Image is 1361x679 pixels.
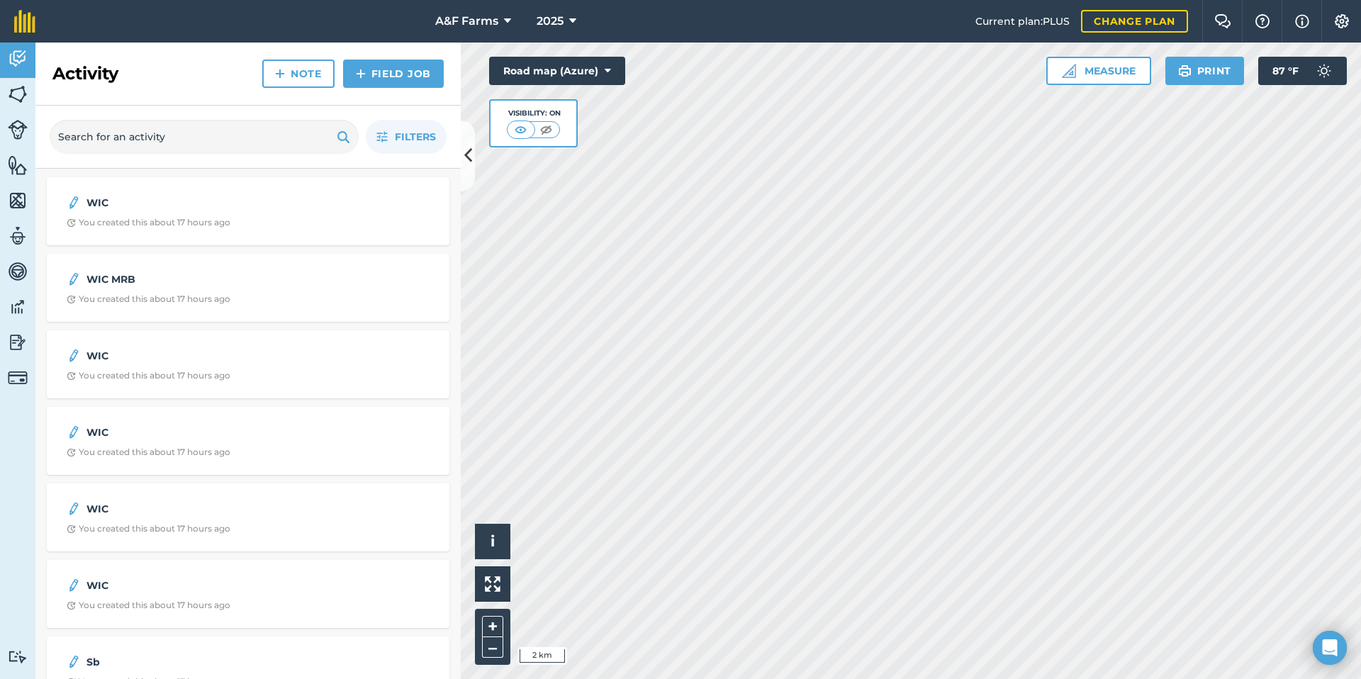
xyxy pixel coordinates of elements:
img: svg+xml;base64,PD94bWwgdmVyc2lvbj0iMS4wIiBlbmNvZGluZz0idXRmLTgiPz4KPCEtLSBHZW5lcmF0b3I6IEFkb2JlIE... [67,577,81,594]
img: svg+xml;base64,PD94bWwgdmVyc2lvbj0iMS4wIiBlbmNvZGluZz0idXRmLTgiPz4KPCEtLSBHZW5lcmF0b3I6IEFkb2JlIE... [8,48,28,69]
strong: Sb [86,654,311,670]
img: Clock with arrow pointing clockwise [67,295,76,304]
input: Search for an activity [50,120,359,154]
img: fieldmargin Logo [14,10,35,33]
div: You created this about 17 hours ago [67,370,230,381]
button: i [475,524,510,559]
img: svg+xml;base64,PD94bWwgdmVyc2lvbj0iMS4wIiBlbmNvZGluZz0idXRmLTgiPz4KPCEtLSBHZW5lcmF0b3I6IEFkb2JlIE... [67,271,81,288]
img: svg+xml;base64,PD94bWwgdmVyc2lvbj0iMS4wIiBlbmNvZGluZz0idXRmLTgiPz4KPCEtLSBHZW5lcmF0b3I6IEFkb2JlIE... [8,120,28,140]
a: Note [262,60,335,88]
img: svg+xml;base64,PHN2ZyB4bWxucz0iaHR0cDovL3d3dy53My5vcmcvMjAwMC9zdmciIHdpZHRoPSIxNCIgaGVpZ2h0PSIyNC... [356,65,366,82]
a: WICClock with arrow pointing clockwiseYou created this about 17 hours ago [55,339,441,390]
img: Clock with arrow pointing clockwise [67,371,76,381]
span: 87 ° F [1272,57,1299,85]
img: svg+xml;base64,PHN2ZyB4bWxucz0iaHR0cDovL3d3dy53My5vcmcvMjAwMC9zdmciIHdpZHRoPSI1NiIgaGVpZ2h0PSI2MC... [8,84,28,105]
img: Clock with arrow pointing clockwise [67,601,76,610]
a: WICClock with arrow pointing clockwiseYou created this about 17 hours ago [55,568,441,619]
button: Filters [366,120,447,154]
img: svg+xml;base64,PD94bWwgdmVyc2lvbj0iMS4wIiBlbmNvZGluZz0idXRmLTgiPz4KPCEtLSBHZW5lcmF0b3I6IEFkb2JlIE... [67,194,81,211]
img: svg+xml;base64,PHN2ZyB4bWxucz0iaHR0cDovL3d3dy53My5vcmcvMjAwMC9zdmciIHdpZHRoPSI1MCIgaGVpZ2h0PSI0MC... [537,123,555,137]
div: You created this about 17 hours ago [67,523,230,534]
div: You created this about 17 hours ago [67,293,230,305]
a: WIC MRBClock with arrow pointing clockwiseYou created this about 17 hours ago [55,262,441,313]
img: Clock with arrow pointing clockwise [67,524,76,534]
img: Four arrows, one pointing top left, one top right, one bottom right and the last bottom left [485,576,500,592]
img: svg+xml;base64,PD94bWwgdmVyc2lvbj0iMS4wIiBlbmNvZGluZz0idXRmLTgiPz4KPCEtLSBHZW5lcmF0b3I6IEFkb2JlIE... [8,225,28,247]
img: Ruler icon [1062,64,1076,78]
span: i [491,532,495,550]
button: Road map (Azure) [489,57,625,85]
img: svg+xml;base64,PD94bWwgdmVyc2lvbj0iMS4wIiBlbmNvZGluZz0idXRmLTgiPz4KPCEtLSBHZW5lcmF0b3I6IEFkb2JlIE... [8,650,28,663]
a: WICClock with arrow pointing clockwiseYou created this about 17 hours ago [55,186,441,237]
h2: Activity [52,62,118,85]
img: svg+xml;base64,PD94bWwgdmVyc2lvbj0iMS4wIiBlbmNvZGluZz0idXRmLTgiPz4KPCEtLSBHZW5lcmF0b3I6IEFkb2JlIE... [67,500,81,517]
img: svg+xml;base64,PHN2ZyB4bWxucz0iaHR0cDovL3d3dy53My5vcmcvMjAwMC9zdmciIHdpZHRoPSI1NiIgaGVpZ2h0PSI2MC... [8,190,28,211]
img: A question mark icon [1254,14,1271,28]
div: Visibility: On [507,108,561,119]
img: svg+xml;base64,PD94bWwgdmVyc2lvbj0iMS4wIiBlbmNvZGluZz0idXRmLTgiPz4KPCEtLSBHZW5lcmF0b3I6IEFkb2JlIE... [8,261,28,282]
img: svg+xml;base64,PD94bWwgdmVyc2lvbj0iMS4wIiBlbmNvZGluZz0idXRmLTgiPz4KPCEtLSBHZW5lcmF0b3I6IEFkb2JlIE... [8,296,28,318]
img: svg+xml;base64,PD94bWwgdmVyc2lvbj0iMS4wIiBlbmNvZGluZz0idXRmLTgiPz4KPCEtLSBHZW5lcmF0b3I6IEFkb2JlIE... [8,368,28,388]
a: Change plan [1081,10,1188,33]
button: – [482,637,503,658]
button: Measure [1046,57,1151,85]
div: You created this about 17 hours ago [67,600,230,611]
img: svg+xml;base64,PD94bWwgdmVyc2lvbj0iMS4wIiBlbmNvZGluZz0idXRmLTgiPz4KPCEtLSBHZW5lcmF0b3I6IEFkb2JlIE... [67,424,81,441]
img: svg+xml;base64,PD94bWwgdmVyc2lvbj0iMS4wIiBlbmNvZGluZz0idXRmLTgiPz4KPCEtLSBHZW5lcmF0b3I6IEFkb2JlIE... [1310,57,1338,85]
strong: WIC [86,425,311,440]
strong: WIC [86,501,311,517]
img: svg+xml;base64,PD94bWwgdmVyc2lvbj0iMS4wIiBlbmNvZGluZz0idXRmLTgiPz4KPCEtLSBHZW5lcmF0b3I6IEFkb2JlIE... [67,653,81,670]
button: Print [1165,57,1245,85]
img: svg+xml;base64,PHN2ZyB4bWxucz0iaHR0cDovL3d3dy53My5vcmcvMjAwMC9zdmciIHdpZHRoPSIxOSIgaGVpZ2h0PSIyNC... [1178,62,1192,79]
a: WICClock with arrow pointing clockwiseYou created this about 17 hours ago [55,492,441,543]
img: svg+xml;base64,PHN2ZyB4bWxucz0iaHR0cDovL3d3dy53My5vcmcvMjAwMC9zdmciIHdpZHRoPSI1NiIgaGVpZ2h0PSI2MC... [8,155,28,176]
strong: WIC [86,578,311,593]
img: A cog icon [1333,14,1350,28]
span: Filters [395,129,436,145]
img: svg+xml;base64,PHN2ZyB4bWxucz0iaHR0cDovL3d3dy53My5vcmcvMjAwMC9zdmciIHdpZHRoPSIxOSIgaGVpZ2h0PSIyNC... [337,128,350,145]
img: svg+xml;base64,PD94bWwgdmVyc2lvbj0iMS4wIiBlbmNvZGluZz0idXRmLTgiPz4KPCEtLSBHZW5lcmF0b3I6IEFkb2JlIE... [8,332,28,353]
a: Field Job [343,60,444,88]
button: + [482,616,503,637]
img: svg+xml;base64,PHN2ZyB4bWxucz0iaHR0cDovL3d3dy53My5vcmcvMjAwMC9zdmciIHdpZHRoPSIxNCIgaGVpZ2h0PSIyNC... [275,65,285,82]
img: svg+xml;base64,PD94bWwgdmVyc2lvbj0iMS4wIiBlbmNvZGluZz0idXRmLTgiPz4KPCEtLSBHZW5lcmF0b3I6IEFkb2JlIE... [67,347,81,364]
img: Two speech bubbles overlapping with the left bubble in the forefront [1214,14,1231,28]
img: Clock with arrow pointing clockwise [67,448,76,457]
strong: WIC [86,348,311,364]
img: svg+xml;base64,PHN2ZyB4bWxucz0iaHR0cDovL3d3dy53My5vcmcvMjAwMC9zdmciIHdpZHRoPSIxNyIgaGVpZ2h0PSIxNy... [1295,13,1309,30]
div: Open Intercom Messenger [1313,631,1347,665]
a: WICClock with arrow pointing clockwiseYou created this about 17 hours ago [55,415,441,466]
img: Clock with arrow pointing clockwise [67,218,76,228]
strong: WIC [86,195,311,211]
div: You created this about 17 hours ago [67,217,230,228]
span: A&F Farms [435,13,498,30]
span: 2025 [537,13,564,30]
span: Current plan : PLUS [975,13,1070,29]
div: You created this about 17 hours ago [67,447,230,458]
button: 87 °F [1258,57,1347,85]
strong: WIC MRB [86,271,311,287]
img: svg+xml;base64,PHN2ZyB4bWxucz0iaHR0cDovL3d3dy53My5vcmcvMjAwMC9zdmciIHdpZHRoPSI1MCIgaGVpZ2h0PSI0MC... [512,123,530,137]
